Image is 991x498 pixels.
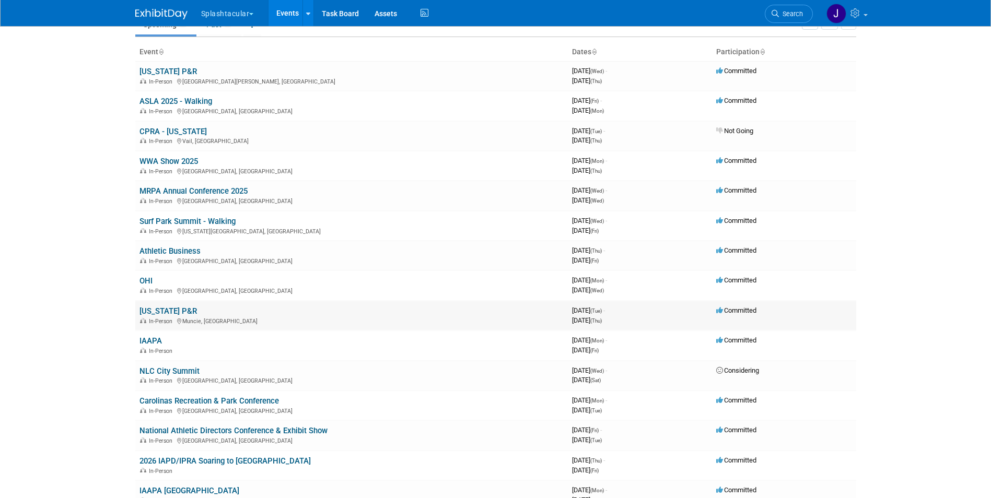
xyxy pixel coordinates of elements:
[600,97,602,104] span: -
[716,456,756,464] span: Committed
[590,308,602,314] span: (Tue)
[140,288,146,293] img: In-Person Event
[572,426,602,434] span: [DATE]
[716,157,756,164] span: Committed
[590,128,602,134] span: (Tue)
[605,366,607,374] span: -
[139,77,564,85] div: [GEOGRAPHIC_DATA][PERSON_NAME], [GEOGRAPHIC_DATA]
[149,408,176,414] span: In-Person
[590,138,602,144] span: (Thu)
[140,78,146,84] img: In-Person Event
[572,127,605,135] span: [DATE]
[716,217,756,224] span: Committed
[572,366,607,374] span: [DATE]
[590,338,604,343] span: (Mon)
[140,138,146,143] img: In-Person Event
[149,468,176,475] span: In-Person
[590,158,604,164] span: (Mon)
[590,248,602,254] span: (Thu)
[572,396,607,404] span: [DATE]
[572,67,607,75] span: [DATE]
[590,288,604,293] span: (Wed)
[572,456,605,464] span: [DATE]
[590,278,604,283] span: (Mon)
[572,106,604,114] span: [DATE]
[572,256,599,264] span: [DATE]
[605,336,607,344] span: -
[603,127,605,135] span: -
[139,167,564,175] div: [GEOGRAPHIC_DATA], [GEOGRAPHIC_DATA]
[605,157,607,164] span: -
[149,138,176,145] span: In-Person
[590,398,604,404] span: (Mon)
[716,97,756,104] span: Committed
[139,436,564,444] div: [GEOGRAPHIC_DATA], [GEOGRAPHIC_DATA]
[590,188,604,194] span: (Wed)
[572,376,601,384] span: [DATE]
[590,68,604,74] span: (Wed)
[826,4,846,23] img: Jimmy Nigh
[572,306,605,314] span: [DATE]
[140,437,146,443] img: In-Person Event
[590,198,604,204] span: (Wed)
[149,198,176,205] span: In-Person
[139,97,212,106] a: ASLA 2025 - Walking
[590,228,599,234] span: (Fri)
[135,9,188,19] img: ExhibitDay
[716,186,756,194] span: Committed
[572,77,602,85] span: [DATE]
[572,346,599,354] span: [DATE]
[572,276,607,284] span: [DATE]
[572,246,605,254] span: [DATE]
[139,306,197,316] a: [US_STATE] P&R
[568,43,712,61] th: Dates
[605,276,607,284] span: -
[139,227,564,235] div: [US_STATE][GEOGRAPHIC_DATA], [GEOGRAPHIC_DATA]
[572,227,599,234] span: [DATE]
[600,426,602,434] span: -
[140,198,146,203] img: In-Person Event
[716,127,753,135] span: Not Going
[140,108,146,113] img: In-Person Event
[572,157,607,164] span: [DATE]
[603,246,605,254] span: -
[590,368,604,374] span: (Wed)
[149,318,176,325] span: In-Person
[139,426,328,435] a: National Athletic Directors Conference & Exhibit Show
[149,377,176,384] span: In-Person
[139,256,564,265] div: [GEOGRAPHIC_DATA], [GEOGRAPHIC_DATA]
[140,228,146,233] img: In-Person Event
[712,43,856,61] th: Participation
[760,48,765,56] a: Sort by Participation Type
[591,48,597,56] a: Sort by Start Date
[572,436,602,444] span: [DATE]
[779,10,803,18] span: Search
[605,186,607,194] span: -
[139,316,564,325] div: Muncie, [GEOGRAPHIC_DATA]
[716,486,756,494] span: Committed
[139,276,153,286] a: OHI
[716,246,756,254] span: Committed
[590,318,602,324] span: (Thu)
[716,276,756,284] span: Committed
[149,258,176,265] span: In-Person
[140,348,146,353] img: In-Person Event
[572,406,602,414] span: [DATE]
[605,396,607,404] span: -
[139,157,198,166] a: WWA Show 2025
[590,458,602,464] span: (Thu)
[590,78,602,84] span: (Thu)
[139,67,197,76] a: [US_STATE] P&R
[590,168,602,174] span: (Thu)
[572,286,604,294] span: [DATE]
[590,98,599,104] span: (Fri)
[716,366,759,374] span: Considering
[590,437,602,443] span: (Tue)
[590,428,599,433] span: (Fri)
[590,408,602,413] span: (Tue)
[140,318,146,323] img: In-Person Event
[139,286,564,294] div: [GEOGRAPHIC_DATA], [GEOGRAPHIC_DATA]
[140,408,146,413] img: In-Person Event
[140,168,146,173] img: In-Person Event
[716,306,756,314] span: Committed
